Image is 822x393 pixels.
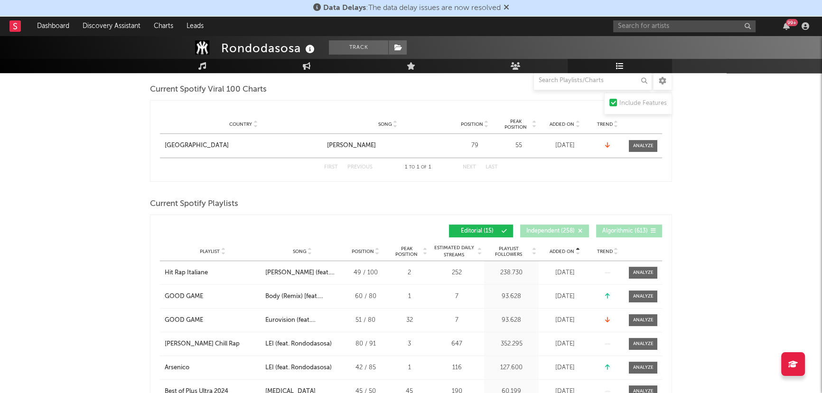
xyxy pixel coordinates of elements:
span: Data Delays [323,4,366,12]
a: GOOD GAME [165,292,261,301]
button: First [324,165,338,170]
div: 49 / 100 [344,268,387,278]
div: 1 [392,363,427,373]
div: [DATE] [541,141,588,150]
a: Dashboard [30,17,76,36]
div: LEI (feat. Rondodasosa) [265,363,332,373]
div: 55 [501,141,536,150]
span: Current Spotify Playlists [150,198,238,210]
div: 2 [392,268,427,278]
span: Current Spotify Viral 100 Charts [150,84,267,95]
div: 80 / 91 [344,339,387,349]
span: Country [229,122,252,127]
span: : The data delay issues are now resolved [323,4,501,12]
a: [PERSON_NAME] [327,141,448,150]
a: [PERSON_NAME] Chill Rap [165,339,261,349]
div: [GEOGRAPHIC_DATA] [165,141,229,150]
div: Body (Remix) [feat. [GEOGRAPHIC_DATA]] [265,292,339,301]
a: Hit Rap Italiane [165,268,261,278]
div: [DATE] [541,268,588,278]
div: 93.628 [486,316,536,325]
div: Include Features [619,98,667,109]
div: [PERSON_NAME] Chill Rap [165,339,240,349]
button: Algorithmic(613) [596,225,662,237]
button: Previous [347,165,373,170]
div: 252 [432,268,482,278]
span: Dismiss [504,4,509,12]
a: Leads [180,17,210,36]
div: [DATE] [541,316,588,325]
button: Editorial(15) [449,225,513,237]
div: GOOD GAME [165,292,203,301]
div: LEI (feat. Rondodasosa) [265,339,332,349]
span: Trend [597,122,613,127]
div: [PERSON_NAME] (feat. [GEOGRAPHIC_DATA]) [265,268,339,278]
input: Search Playlists/Charts [533,71,652,90]
span: Position [352,249,374,254]
div: 352.295 [486,339,536,349]
div: 7 [432,316,482,325]
span: Song [293,249,307,254]
div: [DATE] [541,292,588,301]
span: Song [378,122,392,127]
div: Rondodasosa [221,40,317,56]
div: 3 [392,339,427,349]
div: [DATE] [541,363,588,373]
span: Peak Position [501,119,531,130]
button: 99+ [783,22,790,30]
div: 99 + [786,19,798,26]
div: 93.628 [486,292,536,301]
div: Hit Rap Italiane [165,268,208,278]
a: Arsenico [165,363,261,373]
span: Position [461,122,483,127]
button: Independent(258) [520,225,589,237]
input: Search for artists [613,20,756,32]
div: 238.730 [486,268,536,278]
a: GOOD GAME [165,316,261,325]
span: Playlist Followers [486,246,531,257]
div: 7 [432,292,482,301]
div: 79 [453,141,496,150]
a: Discovery Assistant [76,17,147,36]
div: 116 [432,363,482,373]
div: 60 / 80 [344,292,387,301]
span: Estimated Daily Streams [432,244,476,259]
span: of [421,165,427,169]
button: Next [463,165,476,170]
div: [PERSON_NAME] [327,141,376,150]
a: [GEOGRAPHIC_DATA] [165,141,322,150]
div: 1 [392,292,427,301]
div: GOOD GAME [165,316,203,325]
span: to [409,165,415,169]
span: Added On [550,122,574,127]
button: Last [486,165,498,170]
span: Algorithmic ( 613 ) [602,228,648,234]
div: Arsenico [165,363,189,373]
div: 42 / 85 [344,363,387,373]
span: Editorial ( 15 ) [455,228,499,234]
div: 127.600 [486,363,536,373]
a: Charts [147,17,180,36]
div: 51 / 80 [344,316,387,325]
span: Peak Position [392,246,421,257]
span: Playlist [200,249,220,254]
span: Trend [597,249,613,254]
div: [DATE] [541,339,588,349]
span: Independent ( 258 ) [526,228,575,234]
div: 647 [432,339,482,349]
div: 1 1 1 [392,162,444,173]
div: Eurovision (feat. Rondodasosa, Baby Gang, A2 Anti, [PERSON_NAME], [PERSON_NAME] 22 & Freeze corle... [265,316,339,325]
button: Track [329,40,388,55]
div: 32 [392,316,427,325]
span: Added On [550,249,574,254]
